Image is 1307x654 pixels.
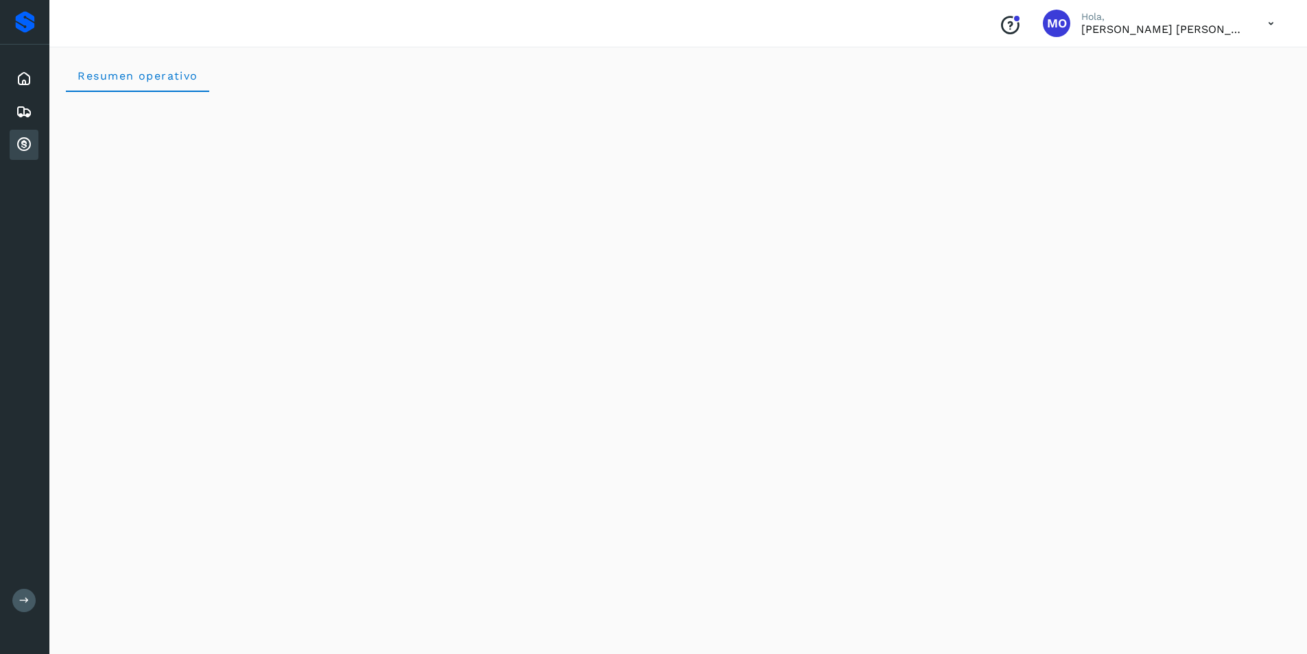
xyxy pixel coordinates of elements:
p: Macaria Olvera Camarillo [1081,23,1246,36]
span: Resumen operativo [77,69,198,82]
div: Inicio [10,64,38,94]
div: Embarques [10,97,38,127]
div: Cuentas por cobrar [10,130,38,160]
p: Hola, [1081,11,1246,23]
